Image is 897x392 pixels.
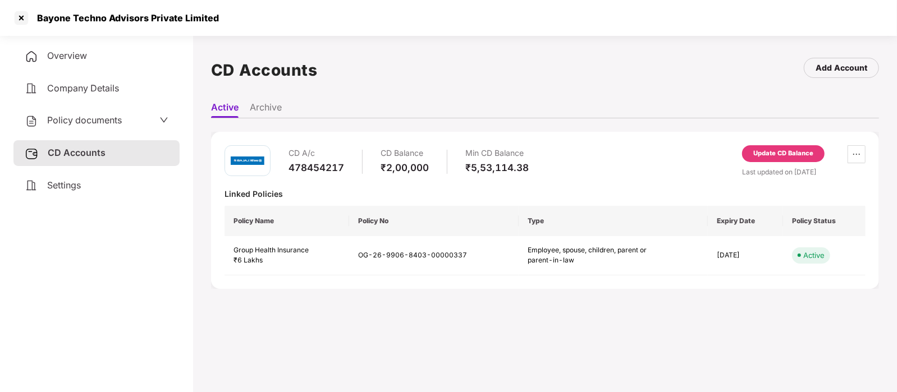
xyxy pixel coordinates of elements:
td: OG-26-9906-8403-00000337 [349,236,519,276]
span: Overview [47,50,87,61]
img: svg+xml;base64,PHN2ZyB4bWxucz0iaHR0cDovL3d3dy53My5vcmcvMjAwMC9zdmciIHdpZHRoPSIyNCIgaGVpZ2h0PSIyNC... [25,179,38,192]
li: Archive [250,102,282,118]
span: Company Details [47,82,119,94]
div: Last updated on [DATE] [742,167,866,177]
img: svg+xml;base64,PHN2ZyB3aWR0aD0iMjUiIGhlaWdodD0iMjQiIHZpZXdCb3g9IjAgMCAyNSAyNCIgZmlsbD0ibm9uZSIgeG... [25,147,39,160]
div: Employee, spouse, children, parent or parent-in-law [528,245,651,266]
div: ₹5,53,114.38 [465,162,529,174]
h1: CD Accounts [211,58,318,82]
img: svg+xml;base64,PHN2ZyB4bWxucz0iaHR0cDovL3d3dy53My5vcmcvMjAwMC9zdmciIHdpZHRoPSIyNCIgaGVpZ2h0PSIyNC... [25,114,38,128]
li: Active [211,102,239,118]
div: Bayone Techno Advisors Private Limited [30,12,219,24]
div: ₹2,00,000 [381,162,429,174]
img: svg+xml;base64,PHN2ZyB4bWxucz0iaHR0cDovL3d3dy53My5vcmcvMjAwMC9zdmciIHdpZHRoPSIyNCIgaGVpZ2h0PSIyNC... [25,50,38,63]
div: 478454217 [289,162,344,174]
span: Policy documents [47,114,122,126]
span: ellipsis [848,150,865,159]
div: Linked Policies [225,188,866,199]
td: [DATE] [708,236,783,276]
th: Expiry Date [708,206,783,236]
span: ₹6 Lakhs [234,256,263,264]
th: Policy Name [225,206,349,236]
div: Active [803,250,825,261]
div: Add Account [816,62,867,74]
button: ellipsis [848,145,866,163]
span: CD Accounts [48,147,106,158]
div: Min CD Balance [465,145,529,162]
span: down [159,116,168,124]
img: svg+xml;base64,PHN2ZyB4bWxucz0iaHR0cDovL3d3dy53My5vcmcvMjAwMC9zdmciIHdpZHRoPSIyNCIgaGVpZ2h0PSIyNC... [25,82,38,95]
th: Type [519,206,708,236]
div: CD A/c [289,145,344,162]
div: Update CD Balance [753,149,813,159]
th: Policy Status [783,206,866,236]
th: Policy No [349,206,519,236]
span: Settings [47,179,81,191]
div: CD Balance [381,145,429,162]
img: bajaj.png [231,150,264,172]
div: Group Health Insurance [234,245,340,256]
